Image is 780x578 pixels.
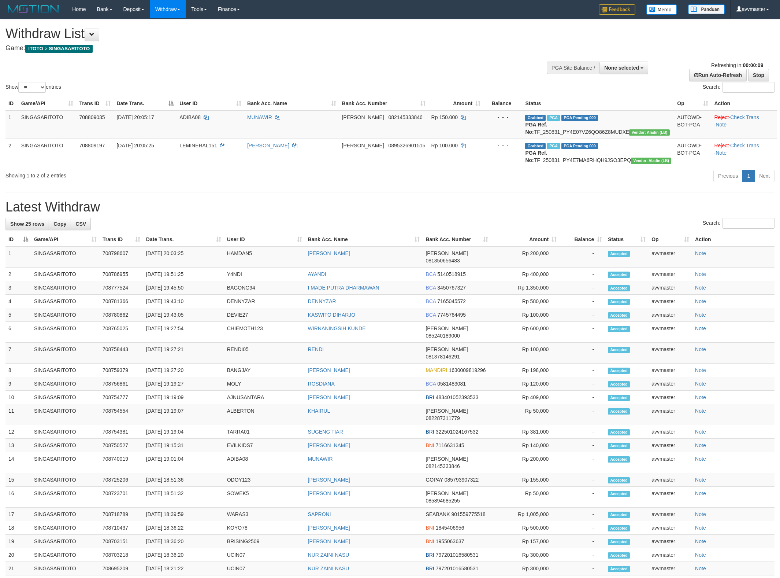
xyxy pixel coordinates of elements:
[31,377,100,391] td: SINGASARITOTO
[308,394,350,400] a: [PERSON_NAME]
[426,456,468,462] span: [PERSON_NAME]
[224,452,305,473] td: ADIBA08
[308,271,326,277] a: AYANDI
[224,473,305,487] td: ODOY123
[608,347,630,353] span: Accepted
[100,246,143,268] td: 708798607
[426,298,436,304] span: BCA
[308,490,350,496] a: [PERSON_NAME]
[426,271,436,277] span: BCA
[608,285,630,291] span: Accepted
[5,246,31,268] td: 1
[486,142,519,149] div: - - -
[116,143,154,148] span: [DATE] 20:05:25
[431,143,458,148] span: Rp 100.000
[31,404,100,425] td: SINGASARITOTO
[224,268,305,281] td: Y4NDI
[100,343,143,364] td: 708758443
[5,97,18,110] th: ID
[308,250,350,256] a: [PERSON_NAME]
[711,62,763,68] span: Refreshing in:
[608,299,630,305] span: Accepted
[730,114,759,120] a: Check Trans
[224,377,305,391] td: MOLY
[224,233,305,246] th: User ID: activate to sort column ascending
[560,268,605,281] td: -
[339,97,428,110] th: Bank Acc. Number: activate to sort column ascending
[695,271,706,277] a: Note
[308,477,350,483] a: [PERSON_NAME]
[491,268,560,281] td: Rp 400,000
[31,246,100,268] td: SINGASARITOTO
[692,233,775,246] th: Action
[646,4,677,15] img: Button%20Memo.svg
[491,322,560,343] td: Rp 600,000
[560,295,605,308] td: -
[449,367,486,373] span: Copy 1630009819296 to clipboard
[143,295,224,308] td: [DATE] 19:43:10
[436,442,464,448] span: Copy 7116631345 to clipboard
[308,566,349,571] a: NUR ZAINI NASU
[100,473,143,487] td: 708725206
[674,139,711,167] td: AUTOWD-BOT-PGA
[143,364,224,377] td: [DATE] 19:27:20
[608,312,630,319] span: Accepted
[436,394,479,400] span: Copy 483401052393533 to clipboard
[711,110,777,139] td: · ·
[605,233,649,246] th: Status: activate to sort column ascending
[5,45,513,52] h4: Game:
[143,452,224,473] td: [DATE] 19:01:04
[5,343,31,364] td: 7
[649,268,692,281] td: avvmaster
[224,404,305,425] td: ALBERTON
[695,250,706,256] a: Note
[308,285,379,291] a: I MADE PUTRA DHARMAWAN
[224,439,305,452] td: EVILKIDS7
[608,272,630,278] span: Accepted
[426,333,460,339] span: Copy 085240189000 to clipboard
[5,110,18,139] td: 1
[100,322,143,343] td: 708765025
[100,404,143,425] td: 708754554
[491,425,560,439] td: Rp 381,000
[525,143,546,149] span: Grabbed
[560,233,605,246] th: Balance: activate to sort column ascending
[179,114,201,120] span: ADIBA08
[649,391,692,404] td: avvmaster
[560,364,605,377] td: -
[649,452,692,473] td: avvmaster
[100,295,143,308] td: 708781366
[695,566,706,571] a: Note
[491,473,560,487] td: Rp 155,000
[560,439,605,452] td: -
[5,425,31,439] td: 12
[649,308,692,322] td: avvmaster
[491,246,560,268] td: Rp 200,000
[308,381,335,387] a: ROSDIANA
[491,391,560,404] td: Rp 409,000
[426,408,468,414] span: [PERSON_NAME]
[695,394,706,400] a: Note
[608,251,630,257] span: Accepted
[308,346,324,352] a: RENDI
[5,308,31,322] td: 5
[711,139,777,167] td: · ·
[649,295,692,308] td: avvmaster
[71,218,91,230] a: CSV
[560,425,605,439] td: -
[143,233,224,246] th: Date Trans.: activate to sort column ascending
[426,250,468,256] span: [PERSON_NAME]
[428,97,484,110] th: Amount: activate to sort column ascending
[426,346,468,352] span: [PERSON_NAME]
[100,391,143,404] td: 708754777
[522,139,674,167] td: TF_250831_PY4E7MA6RHQH9JSO3EPQ
[5,233,31,246] th: ID: activate to sort column descending
[695,285,706,291] a: Note
[649,322,692,343] td: avvmaster
[608,395,630,401] span: Accepted
[649,281,692,295] td: avvmaster
[608,368,630,374] span: Accepted
[426,394,434,400] span: BRI
[491,295,560,308] td: Rp 580,000
[649,233,692,246] th: Op: activate to sort column ascending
